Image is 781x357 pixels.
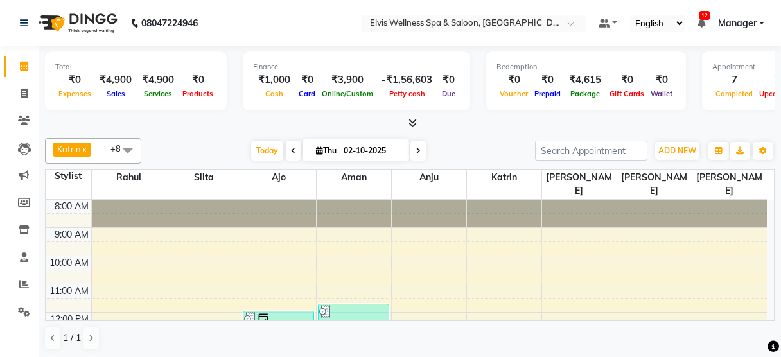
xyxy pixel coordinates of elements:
span: Expenses [55,89,94,98]
button: ADD NEW [655,142,699,160]
div: 9:00 AM [52,228,91,241]
span: 1 / 1 [63,331,81,345]
div: ₹0 [647,73,676,87]
span: Anju [392,170,466,186]
div: 11:00 AM [47,284,91,298]
span: Online/Custom [319,89,376,98]
span: ADD NEW [658,146,696,155]
span: Sales [103,89,128,98]
span: Gift Cards [606,89,647,98]
div: Total [55,62,216,73]
span: Voucher [496,89,531,98]
div: ₹0 [606,73,647,87]
img: logo [33,5,121,41]
div: ₹0 [496,73,531,87]
span: Rahul [92,170,166,186]
span: Manager [718,17,757,30]
span: Ajo [241,170,316,186]
div: ₹0 [437,73,460,87]
span: Products [179,89,216,98]
span: Due [439,89,459,98]
span: [PERSON_NAME] [542,170,617,199]
span: Petty cash [386,89,428,98]
span: +8 [110,143,130,153]
div: Stylist [46,170,91,183]
span: Wallet [647,89,676,98]
input: Search Appointment [535,141,647,161]
div: ₹0 [295,73,319,87]
div: Finance [253,62,460,73]
div: ₹1,000 [253,73,295,87]
span: slita [166,170,241,186]
span: Cash [262,89,286,98]
div: 7 [712,73,756,87]
div: ₹0 [531,73,564,87]
span: Thu [313,146,340,155]
span: Katrin [57,144,81,154]
div: [PERSON_NAME], TK01, 11:45 AM-12:45 PM, Massage - Swedish Massage (60 Min) [319,304,389,330]
span: Completed [712,89,756,98]
span: Card [295,89,319,98]
span: Katrin [467,170,541,186]
div: Redemption [496,62,676,73]
div: ₹0 [179,73,216,87]
a: 12 [698,17,705,29]
span: Aman [317,170,391,186]
div: -₹1,56,603 [376,73,437,87]
div: ₹4,900 [94,73,137,87]
span: Prepaid [531,89,564,98]
div: ₹4,900 [137,73,179,87]
span: Services [141,89,175,98]
div: ₹3,900 [319,73,376,87]
a: x [81,144,87,154]
div: 12:00 PM [48,313,91,326]
span: Package [567,89,603,98]
span: [PERSON_NAME] [692,170,768,199]
div: 8:00 AM [52,200,91,213]
span: Today [251,141,283,161]
div: [PERSON_NAME], TK02, 12:00 PM-01:00 PM, Massage - Deeptisue Massage (60 Min) [243,311,313,337]
span: 12 [699,11,710,20]
b: 08047224946 [141,5,198,41]
span: [PERSON_NAME] [617,170,692,199]
input: 2025-10-02 [340,141,404,161]
div: 10:00 AM [47,256,91,270]
div: ₹0 [55,73,94,87]
div: ₹4,615 [564,73,606,87]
